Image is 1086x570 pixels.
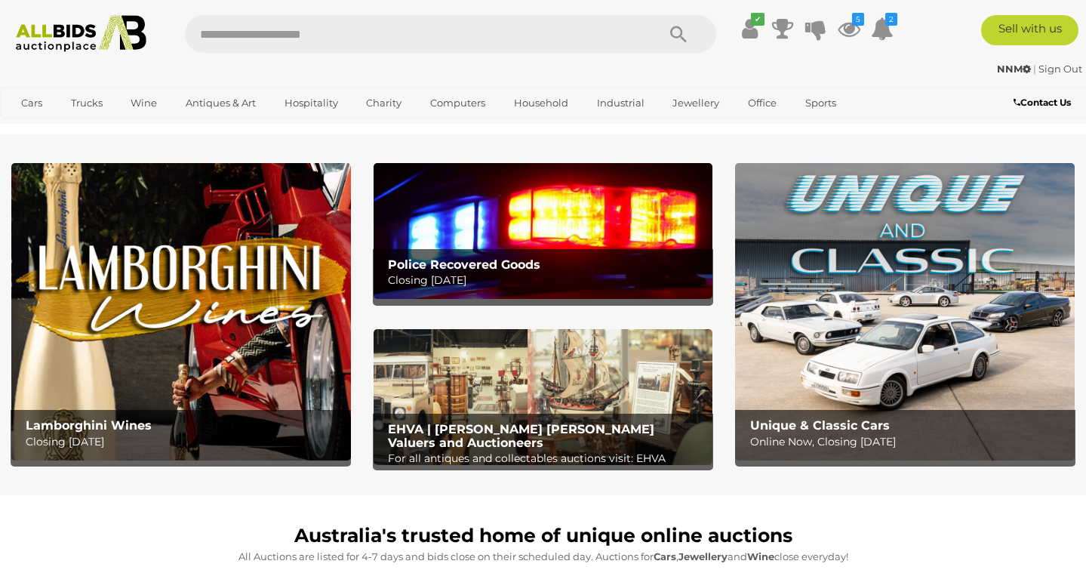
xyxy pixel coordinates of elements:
a: Contact Us [1014,94,1075,111]
a: Wine [121,91,167,116]
a: Sign Out [1038,63,1082,75]
img: Lamborghini Wines [11,163,351,461]
a: Trucks [61,91,112,116]
i: 2 [885,13,897,26]
b: EHVA | [PERSON_NAME] [PERSON_NAME] Valuers and Auctioneers [388,422,654,450]
a: Hospitality [275,91,348,116]
a: Antiques & Art [176,91,266,116]
p: All Auctions are listed for 4-7 days and bids close on their scheduled day. Auctions for , and cl... [19,548,1067,565]
img: Unique & Classic Cars [735,163,1075,461]
p: Online Now, Closing [DATE] [750,433,1068,451]
a: Sell with us [981,15,1078,45]
p: For all antiques and collectables auctions visit: EHVA [388,449,706,468]
button: Search [641,15,716,53]
a: Cars [11,91,52,116]
b: Police Recovered Goods [388,257,540,272]
img: EHVA | Evans Hastings Valuers and Auctioneers [374,329,713,465]
a: Household [504,91,578,116]
b: Unique & Classic Cars [750,418,890,433]
strong: Wine [747,550,774,562]
a: Charity [356,91,411,116]
img: Allbids.com.au [8,15,154,52]
a: Police Recovered Goods Police Recovered Goods Closing [DATE] [374,163,713,299]
a: Office [738,91,786,116]
a: Unique & Classic Cars Unique & Classic Cars Online Now, Closing [DATE] [735,163,1075,461]
a: ✔ [738,15,761,42]
span: | [1033,63,1036,75]
a: EHVA | Evans Hastings Valuers and Auctioneers EHVA | [PERSON_NAME] [PERSON_NAME] Valuers and Auct... [374,329,713,465]
strong: NNM [997,63,1031,75]
i: 5 [852,13,864,26]
a: 5 [838,15,860,42]
a: Computers [420,91,495,116]
strong: Cars [654,550,676,562]
a: Industrial [587,91,654,116]
a: Lamborghini Wines Lamborghini Wines Closing [DATE] [11,163,351,461]
h1: Australia's trusted home of unique online auctions [19,525,1067,547]
img: Police Recovered Goods [374,163,713,299]
a: [GEOGRAPHIC_DATA] [11,116,138,140]
b: Lamborghini Wines [26,418,152,433]
a: Sports [795,91,846,116]
p: Closing [DATE] [26,433,343,451]
a: Jewellery [663,91,729,116]
a: 2 [871,15,894,42]
i: ✔ [751,13,765,26]
strong: Jewellery [678,550,728,562]
p: Closing [DATE] [388,271,706,290]
a: NNM [997,63,1033,75]
b: Contact Us [1014,97,1071,108]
